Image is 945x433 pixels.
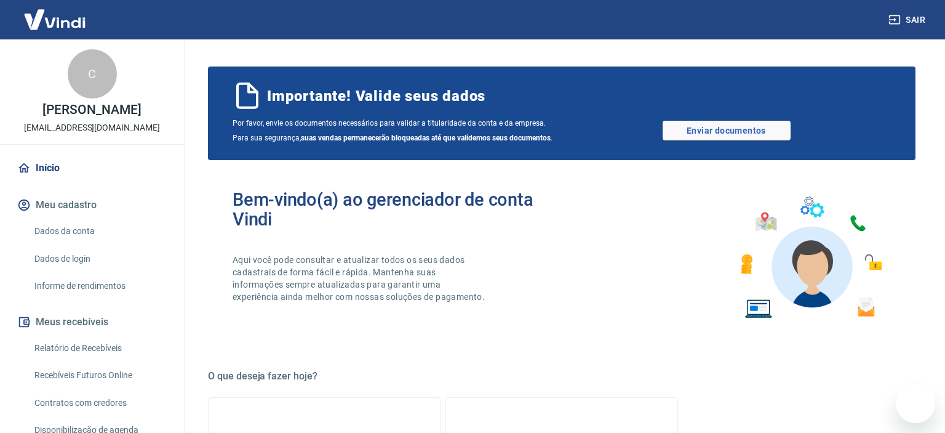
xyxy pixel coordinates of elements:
[233,116,562,145] span: Por favor, envie os documentos necessários para validar a titularidade da conta e da empresa. Par...
[15,192,169,219] button: Meu cadastro
[30,336,169,361] a: Relatório de Recebíveis
[896,384,935,423] iframe: Botão para abrir a janela de mensagens
[15,309,169,336] button: Meus recebíveis
[30,219,169,244] a: Dados da conta
[233,254,487,303] p: Aqui você pode consultar e atualizar todos os seus dados cadastrais de forma fácil e rápida. Mant...
[15,1,95,38] img: Vindi
[233,190,562,229] h2: Bem-vindo(a) ao gerenciador de conta Vindi
[68,49,117,99] div: C
[208,370,915,382] h5: O que deseja fazer hoje?
[30,273,169,299] a: Informe de rendimentos
[267,86,485,106] span: Importante! Valide seus dados
[24,121,160,134] p: [EMAIL_ADDRESS][DOMAIN_NAME]
[30,391,169,416] a: Contratos com credores
[30,246,169,272] a: Dados de login
[15,155,169,182] a: Início
[730,190,891,326] img: Imagem de um avatar masculino com diversos icones exemplificando as funcionalidades do gerenciado...
[663,121,791,140] a: Enviar documentos
[886,9,930,31] button: Sair
[30,363,169,388] a: Recebíveis Futuros Online
[42,103,141,116] p: [PERSON_NAME]
[301,134,551,142] b: suas vendas permanecerão bloqueadas até que validemos seus documentos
